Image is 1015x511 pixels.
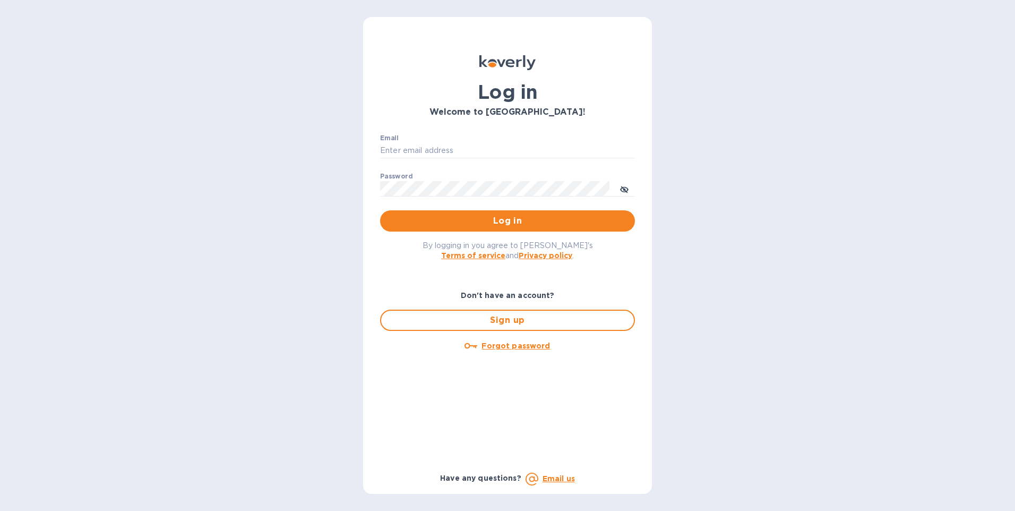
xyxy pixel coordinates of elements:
[519,251,572,260] a: Privacy policy
[380,81,635,103] h1: Log in
[389,215,626,227] span: Log in
[390,314,625,327] span: Sign up
[380,210,635,232] button: Log in
[543,474,575,483] a: Email us
[380,173,412,180] label: Password
[614,178,635,199] button: toggle password visibility
[440,474,521,482] b: Have any questions?
[479,55,536,70] img: Koverly
[481,342,550,350] u: Forgot password
[423,241,593,260] span: By logging in you agree to [PERSON_NAME]'s and .
[380,107,635,117] h3: Welcome to [GEOGRAPHIC_DATA]!
[380,135,399,141] label: Email
[461,291,555,300] b: Don't have an account?
[441,251,505,260] a: Terms of service
[380,143,635,159] input: Enter email address
[380,310,635,331] button: Sign up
